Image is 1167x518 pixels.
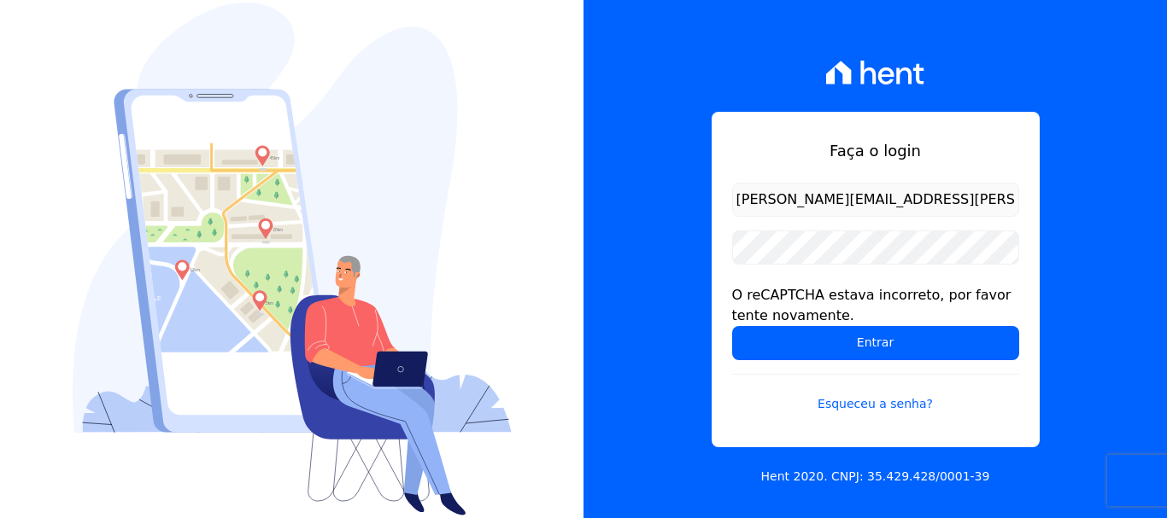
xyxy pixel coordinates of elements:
[732,285,1019,326] div: O reCAPTCHA estava incorreto, por favor tente novamente.
[732,326,1019,360] input: Entrar
[732,374,1019,413] a: Esqueceu a senha?
[732,139,1019,162] h1: Faça o login
[732,183,1019,217] input: Email
[761,468,990,486] p: Hent 2020. CNPJ: 35.429.428/0001-39
[73,3,512,515] img: Login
